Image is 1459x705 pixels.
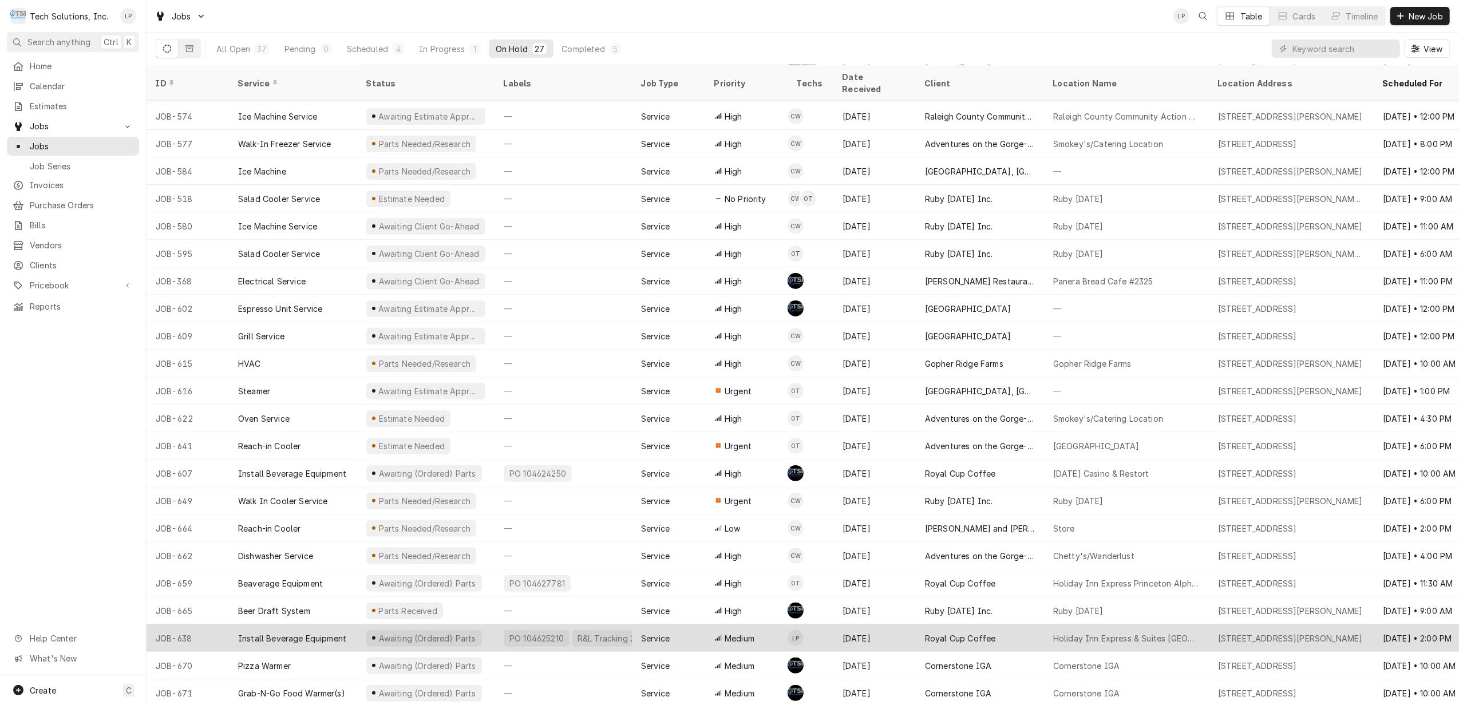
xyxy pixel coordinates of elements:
div: [STREET_ADDRESS][PERSON_NAME][PERSON_NAME] [1218,193,1365,205]
div: Tech Solutions, Inc. [30,10,108,22]
div: Timeline [1346,10,1378,22]
div: Salad Cooler Service [238,248,320,260]
span: Home [30,60,133,72]
a: Jobs [7,137,139,156]
div: Smokey's/Catering Location [1053,138,1163,150]
div: CW [788,163,804,179]
div: Coleton Wallace's Avatar [788,191,804,207]
div: — [495,432,632,460]
div: CW [788,328,804,344]
div: — [495,350,632,377]
span: Jobs [172,10,191,22]
div: OT [800,191,816,207]
div: Completed [562,43,604,55]
div: JOB-595 [147,240,229,267]
div: Austin Fox's Avatar [788,300,804,316]
div: Tech Solutions, Inc.'s Avatar [10,8,26,24]
span: K [126,36,132,48]
div: [GEOGRAPHIC_DATA] [925,303,1011,315]
div: Panera Bread Cafe #2325 [1053,275,1153,287]
span: Job Series [30,160,133,172]
div: Pending [284,43,316,55]
a: Reports [7,297,139,316]
div: [DATE] [833,102,916,130]
div: Oven Service [238,413,290,425]
div: Install Beverage Equipment [238,468,346,480]
span: High [725,248,742,260]
span: Low [725,522,740,534]
div: — [495,514,632,542]
div: — [495,185,632,212]
a: Go to What's New [7,649,139,668]
div: Parts Needed/Research [377,495,472,507]
div: Gopher Ridge Farms [925,358,1003,370]
div: [STREET_ADDRESS][PERSON_NAME] [1218,358,1363,370]
div: Service [641,550,670,562]
div: Coleton Wallace's Avatar [788,548,804,564]
div: Smokey's/Catering Location [1053,413,1163,425]
div: [DATE] [833,185,916,212]
div: Coleton Wallace's Avatar [788,108,804,124]
div: Service [641,385,670,397]
a: Go to Pricebook [7,276,139,295]
span: High [725,275,742,287]
div: Parts Needed/Research [377,358,472,370]
div: Raleigh County Community Action Association [925,110,1035,122]
span: View [1421,43,1445,55]
div: HVAC [238,358,261,370]
div: [DATE] [833,295,916,322]
span: Reports [30,300,133,312]
div: Awaiting Estimate Approval [377,303,481,315]
span: High [725,220,742,232]
button: Open search [1194,7,1212,25]
div: — [1044,377,1209,405]
div: [STREET_ADDRESS][PERSON_NAME] [1218,385,1363,397]
div: [GEOGRAPHIC_DATA], [GEOGRAPHIC_DATA] [925,385,1035,397]
div: [DATE] [833,157,916,185]
div: — [495,377,632,405]
span: C [126,684,132,696]
a: Home [7,57,139,76]
div: Adventures on the Gorge-Aramark Destinations [925,138,1035,150]
div: OT [788,245,804,262]
div: Service [641,495,670,507]
div: Grill Service [238,330,284,342]
div: Service [641,220,670,232]
div: CW [788,520,804,536]
span: Invoices [30,179,133,191]
div: [DATE] Casino & Restort [1053,468,1149,480]
span: High [725,358,742,370]
div: Parts Needed/Research [377,165,472,177]
div: Chetty's/Wanderlust [1053,550,1134,562]
div: — [1044,157,1209,185]
div: CW [788,218,804,234]
span: High [725,303,742,315]
div: Estimate Needed [377,413,446,425]
div: AF [788,465,804,481]
span: Purchase Orders [30,199,133,211]
span: New Job [1406,10,1445,22]
div: [GEOGRAPHIC_DATA], [GEOGRAPHIC_DATA] [925,165,1035,177]
span: Help Center [30,632,132,644]
div: T [10,8,26,24]
div: Lisa Paschal's Avatar [1173,8,1189,24]
div: Ruby [DATE] Inc. [925,193,993,205]
span: High [725,330,742,342]
div: Coleton Wallace's Avatar [788,163,804,179]
div: Otis Tooley's Avatar [788,383,804,399]
div: Ruby [DATE] [1053,248,1104,260]
div: Status [366,77,483,89]
div: [STREET_ADDRESS][PERSON_NAME] [1218,165,1363,177]
div: Labels [504,77,623,89]
div: ID [156,77,218,89]
div: Estimate Needed [377,193,446,205]
div: OT [788,410,804,426]
a: Calendar [7,77,139,96]
span: Pricebook [30,279,116,291]
div: Reach-in Cooler [238,440,301,452]
span: Ctrl [104,36,118,48]
div: Espresso Unit Service [238,303,322,315]
div: Adventures on the Gorge-Aramark Destinations [925,550,1035,562]
div: Parts Needed/Research [377,138,472,150]
span: High [725,110,742,122]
